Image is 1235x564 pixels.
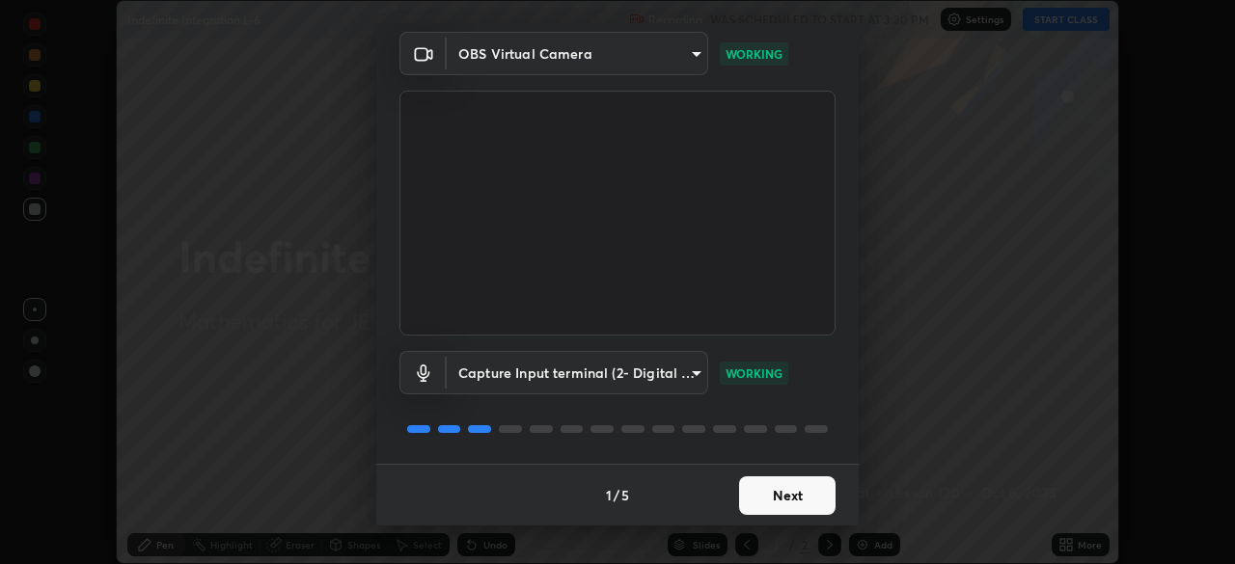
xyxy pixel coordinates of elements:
h4: 5 [621,485,629,505]
div: OBS Virtual Camera [447,32,708,75]
p: WORKING [726,45,782,63]
h4: / [614,485,619,505]
p: WORKING [726,364,782,382]
button: Next [739,476,836,515]
h4: 1 [606,485,612,505]
div: OBS Virtual Camera [447,351,708,394]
